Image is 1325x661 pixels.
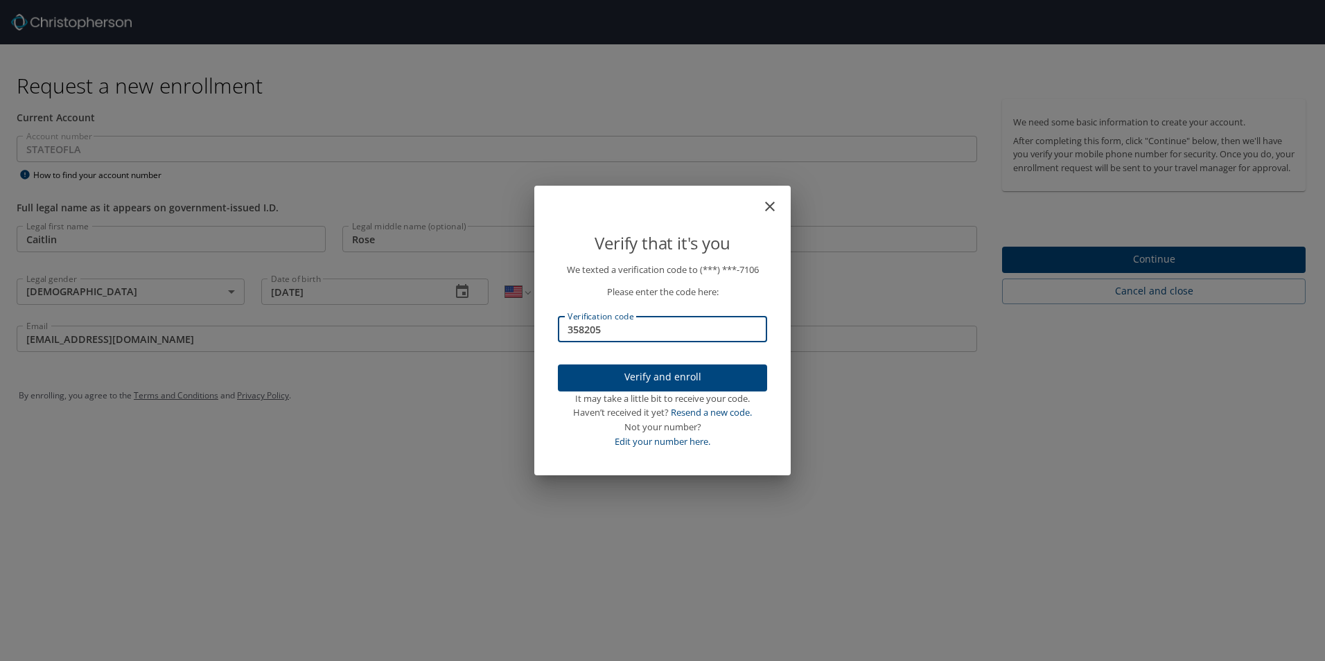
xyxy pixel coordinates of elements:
a: Edit your number here. [615,435,710,448]
p: Verify that it's you [558,230,767,256]
span: Verify and enroll [569,369,756,386]
button: close [769,191,785,208]
button: Verify and enroll [558,364,767,391]
a: Resend a new code. [671,406,752,418]
div: Not your number? [558,420,767,434]
div: Haven’t received it yet? [558,405,767,420]
p: Please enter the code here: [558,285,767,299]
div: It may take a little bit to receive your code. [558,391,767,406]
p: We texted a verification code to (***) ***- 7106 [558,263,767,277]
